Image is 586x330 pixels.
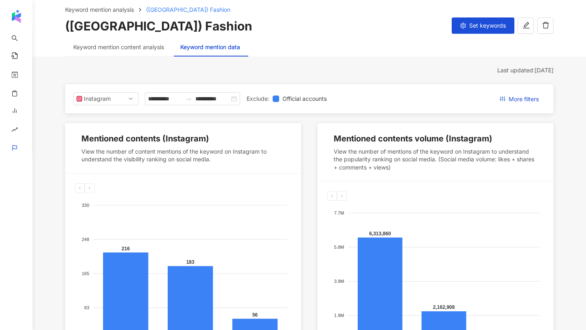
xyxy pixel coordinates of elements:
tspan: 1.9M [334,313,344,318]
span: delete [542,22,549,29]
tspan: 3.9M [334,279,344,284]
div: Mentioned contents volume (Instagram) [334,133,492,144]
span: swap-right [186,96,192,102]
div: View the number of content mentions of the keyword on Instagram to understand the visibility rank... [81,148,285,163]
span: to [186,96,192,102]
span: Set keywords [469,22,506,29]
button: More filters [493,92,545,105]
div: ([GEOGRAPHIC_DATA]) Fashion [65,17,252,35]
span: More filters [509,93,539,106]
a: search [11,29,41,48]
button: Set keywords [452,17,514,34]
a: Keyword mention analysis [63,5,136,14]
tspan: 83 [84,305,89,310]
tspan: 165 [82,271,89,276]
span: rise [11,122,18,140]
span: edit [523,22,530,29]
tspan: 330 [82,202,89,207]
div: Mentioned contents (Instagram) [81,133,209,144]
label: Exclude : [247,94,269,103]
div: View the number of mentions of the keyword on Instagram to understand the popularity ranking on s... [334,148,537,172]
span: setting [460,23,466,28]
div: Keyword mention content analysis [73,43,164,52]
div: Keyword mention data [180,43,240,52]
span: ([GEOGRAPHIC_DATA]) Fashion [146,6,230,13]
tspan: 248 [82,237,89,242]
tspan: 7.7M [334,211,344,215]
div: Last updated : [DATE] [65,66,553,74]
span: Official accounts [279,94,330,103]
tspan: 5.8M [334,245,344,250]
div: Instagram [84,93,110,105]
img: logo icon [10,10,23,23]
